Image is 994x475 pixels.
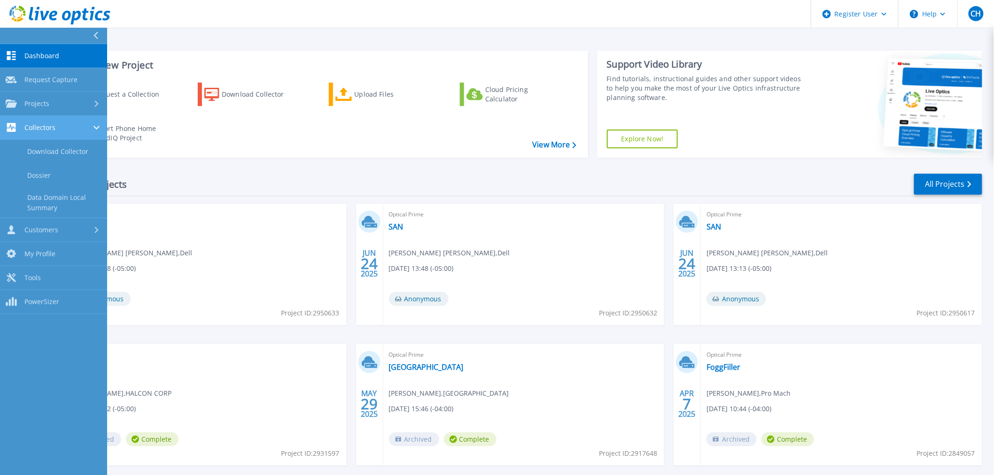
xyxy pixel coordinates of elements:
[707,432,757,446] span: Archived
[679,260,696,268] span: 24
[917,448,975,459] span: Project ID: 2849057
[607,58,804,70] div: Support Video Library
[281,448,340,459] span: Project ID: 2931597
[389,388,509,398] span: [PERSON_NAME] , [GEOGRAPHIC_DATA]
[24,76,78,84] span: Request Capture
[532,140,576,149] a: View More
[707,388,791,398] span: [PERSON_NAME] , Pro Mach
[707,404,771,414] span: [DATE] 10:44 (-04:00)
[389,432,439,446] span: Archived
[92,124,165,143] div: Import Phone Home CloudIQ Project
[24,274,41,282] span: Tools
[389,362,464,372] a: [GEOGRAPHIC_DATA]
[389,209,659,220] span: Optical Prime
[707,350,977,360] span: Optical Prime
[914,174,982,195] a: All Projects
[389,222,404,231] a: SAN
[67,60,576,70] h3: Start a New Project
[444,432,497,446] span: Complete
[707,222,721,231] a: SAN
[329,83,434,106] a: Upload Files
[971,10,981,17] span: CH
[24,298,59,306] span: PowerSizer
[361,260,378,268] span: 24
[599,448,657,459] span: Project ID: 2917648
[355,85,430,104] div: Upload Files
[678,246,696,281] div: JUN 2025
[599,308,657,318] span: Project ID: 2950632
[281,308,340,318] span: Project ID: 2950633
[71,388,171,398] span: [PERSON_NAME] , HALCON CORP
[389,263,454,274] span: [DATE] 13:48 (-05:00)
[607,130,678,148] a: Explore Now!
[917,308,975,318] span: Project ID: 2950617
[389,350,659,360] span: Optical Prime
[683,400,691,408] span: 7
[607,74,804,102] div: Find tutorials, instructional guides and other support videos to help you make the most of your L...
[222,85,297,104] div: Download Collector
[24,226,58,234] span: Customers
[71,350,341,360] span: Optical Prime
[389,248,510,258] span: [PERSON_NAME] [PERSON_NAME] , Dell
[678,387,696,421] div: APR 2025
[360,246,378,281] div: JUN 2025
[198,83,303,106] a: Download Collector
[24,250,55,258] span: My Profile
[389,292,449,306] span: Anonymous
[24,100,49,108] span: Projects
[707,292,766,306] span: Anonymous
[707,248,828,258] span: [PERSON_NAME] [PERSON_NAME] , Dell
[361,400,378,408] span: 29
[360,387,378,421] div: MAY 2025
[24,52,59,60] span: Dashboard
[126,432,179,446] span: Complete
[67,83,171,106] a: Request a Collection
[761,432,814,446] span: Complete
[485,85,560,104] div: Cloud Pricing Calculator
[707,362,740,372] a: FoggFiller
[707,263,771,274] span: [DATE] 13:13 (-05:00)
[93,85,169,104] div: Request a Collection
[24,123,55,132] span: Collectors
[389,404,454,414] span: [DATE] 15:46 (-04:00)
[460,83,565,106] a: Cloud Pricing Calculator
[707,209,977,220] span: Optical Prime
[71,209,341,220] span: Optical Prime
[71,248,192,258] span: [PERSON_NAME] [PERSON_NAME] , Dell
